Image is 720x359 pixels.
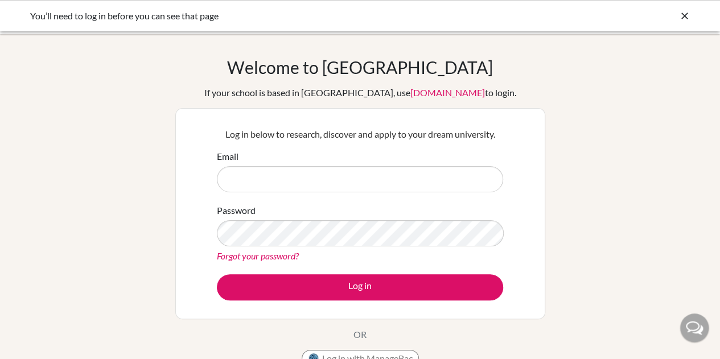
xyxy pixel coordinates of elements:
div: If your school is based in [GEOGRAPHIC_DATA], use to login. [204,86,516,100]
button: Log in [217,274,503,300]
a: [DOMAIN_NAME] [410,87,485,98]
span: Help [26,8,49,18]
p: OR [353,328,367,341]
label: Password [217,204,256,217]
a: Forgot your password? [217,250,299,261]
h1: Welcome to [GEOGRAPHIC_DATA] [227,57,493,77]
div: You’ll need to log in before you can see that page [30,9,520,23]
p: Log in below to research, discover and apply to your dream university. [217,127,503,141]
label: Email [217,150,238,163]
